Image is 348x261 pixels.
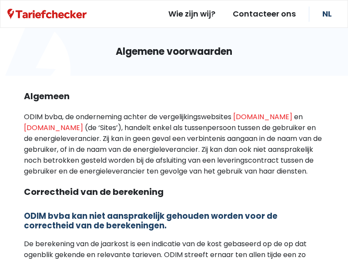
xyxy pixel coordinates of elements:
p: en [294,112,303,122]
a: [DOMAIN_NAME] [24,123,83,133]
h1: Algemene voorwaarden [24,32,324,71]
img: Tariefchecker logo [7,9,87,20]
h2: Correctheid van de berekening [24,185,324,198]
a: Tariefchecker [7,8,87,20]
p: ODIM bvba, de onderneming achter de vergelijkingswebsites [24,112,231,122]
h3: ODIM bvba kan niet aansprakelijk gehouden worden voor de correctheid van de berekeningen. [24,211,324,231]
a: [DOMAIN_NAME] [233,112,292,122]
p: (de ‘Sites’), handelt enkel als tussenpersoon tussen de gebruiker en de energieleverancier. Zij k... [24,123,322,176]
h2: Algemeen [24,90,324,103]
